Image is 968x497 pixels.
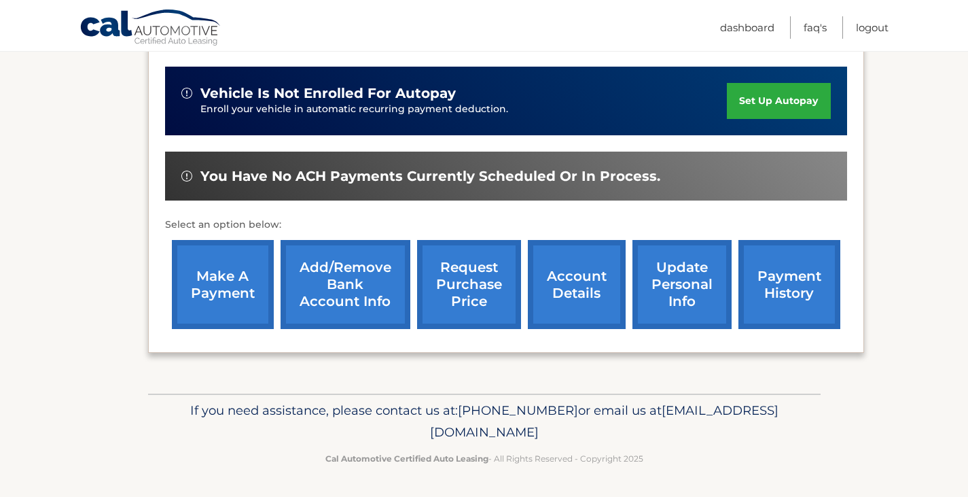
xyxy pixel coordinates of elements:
[430,402,778,440] span: [EMAIL_ADDRESS][DOMAIN_NAME]
[200,168,660,185] span: You have no ACH payments currently scheduled or in process.
[856,16,889,39] a: Logout
[720,16,774,39] a: Dashboard
[528,240,626,329] a: account details
[281,240,410,329] a: Add/Remove bank account info
[738,240,840,329] a: payment history
[157,451,812,466] p: - All Rights Reserved - Copyright 2025
[458,402,578,418] span: [PHONE_NUMBER]
[417,240,521,329] a: request purchase price
[181,171,192,182] img: alert-white.svg
[79,9,222,48] a: Cal Automotive
[181,88,192,99] img: alert-white.svg
[172,240,274,329] a: make a payment
[200,85,456,102] span: vehicle is not enrolled for autopay
[200,102,728,117] p: Enroll your vehicle in automatic recurring payment deduction.
[727,83,830,119] a: set up autopay
[165,217,847,233] p: Select an option below:
[325,453,488,464] strong: Cal Automotive Certified Auto Leasing
[804,16,827,39] a: FAQ's
[632,240,732,329] a: update personal info
[157,400,812,443] p: If you need assistance, please contact us at: or email us at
